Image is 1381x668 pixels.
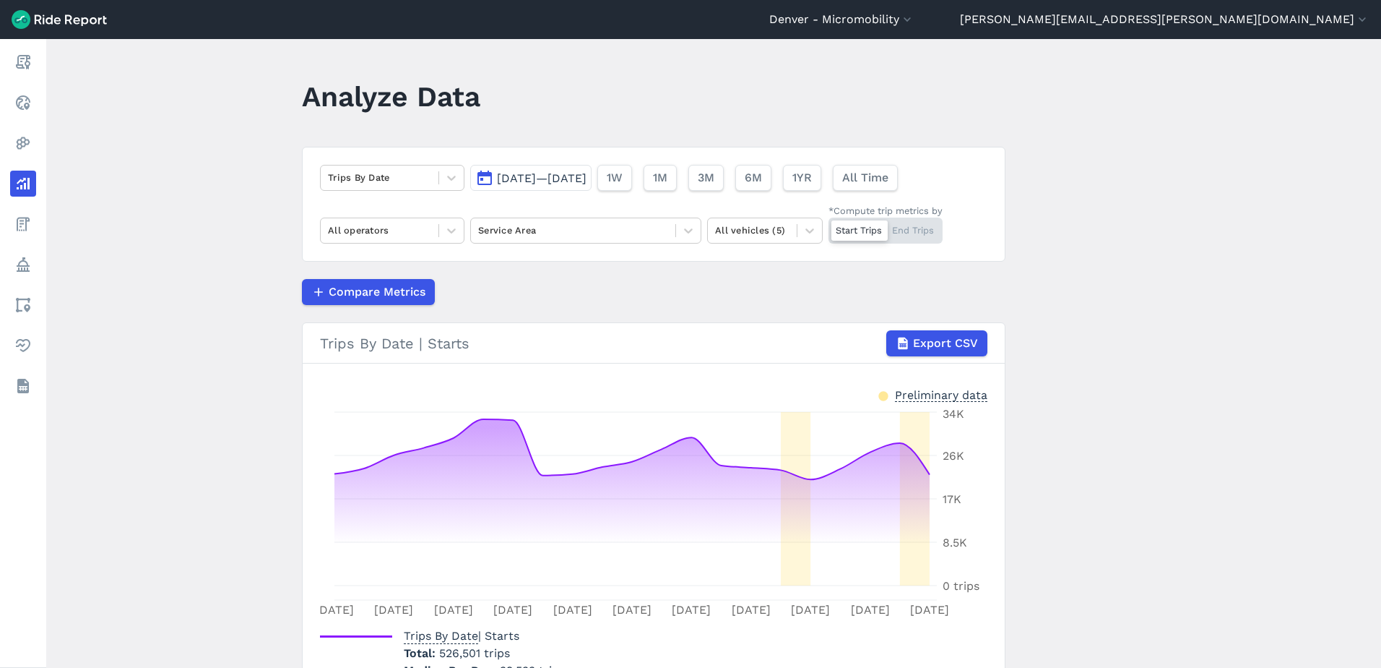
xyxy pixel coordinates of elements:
[735,165,771,191] button: 6M
[10,130,36,156] a: Heatmaps
[833,165,898,191] button: All Time
[404,625,478,644] span: Trips By Date
[913,335,978,352] span: Export CSV
[320,330,987,356] div: Trips By Date | Starts
[404,646,439,660] span: Total
[745,169,762,187] span: 6M
[943,449,964,463] tspan: 26K
[439,646,510,660] span: 526,501 trips
[791,603,830,617] tspan: [DATE]
[960,11,1369,28] button: [PERSON_NAME][EMAIL_ADDRESS][PERSON_NAME][DOMAIN_NAME]
[842,169,888,187] span: All Time
[10,90,36,116] a: Realtime
[302,279,435,305] button: Compare Metrics
[10,211,36,237] a: Fees
[315,603,354,617] tspan: [DATE]
[434,603,473,617] tspan: [DATE]
[828,204,943,218] div: *Compute trip metrics by
[10,373,36,399] a: Datasets
[329,283,425,301] span: Compare Metrics
[10,333,36,359] a: Health
[769,11,914,28] button: Denver - Micromobility
[732,603,771,617] tspan: [DATE]
[374,603,413,617] tspan: [DATE]
[783,165,821,191] button: 1YR
[10,252,36,278] a: Policy
[644,165,677,191] button: 1M
[597,165,632,191] button: 1W
[607,169,623,187] span: 1W
[910,603,949,617] tspan: [DATE]
[672,603,711,617] tspan: [DATE]
[10,292,36,318] a: Areas
[404,629,519,643] span: | Starts
[792,169,812,187] span: 1YR
[302,77,480,116] h1: Analyze Data
[688,165,724,191] button: 3M
[943,492,961,506] tspan: 17K
[895,387,987,402] div: Preliminary data
[943,407,964,421] tspan: 34K
[553,603,592,617] tspan: [DATE]
[653,169,667,187] span: 1M
[493,603,532,617] tspan: [DATE]
[10,49,36,75] a: Report
[497,171,586,185] span: [DATE]—[DATE]
[851,603,890,617] tspan: [DATE]
[12,10,107,29] img: Ride Report
[943,536,967,549] tspan: 8.5K
[612,603,651,617] tspan: [DATE]
[943,579,979,593] tspan: 0 trips
[698,169,714,187] span: 3M
[10,171,36,197] a: Analyze
[470,165,592,191] button: [DATE]—[DATE]
[886,330,987,356] button: Export CSV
